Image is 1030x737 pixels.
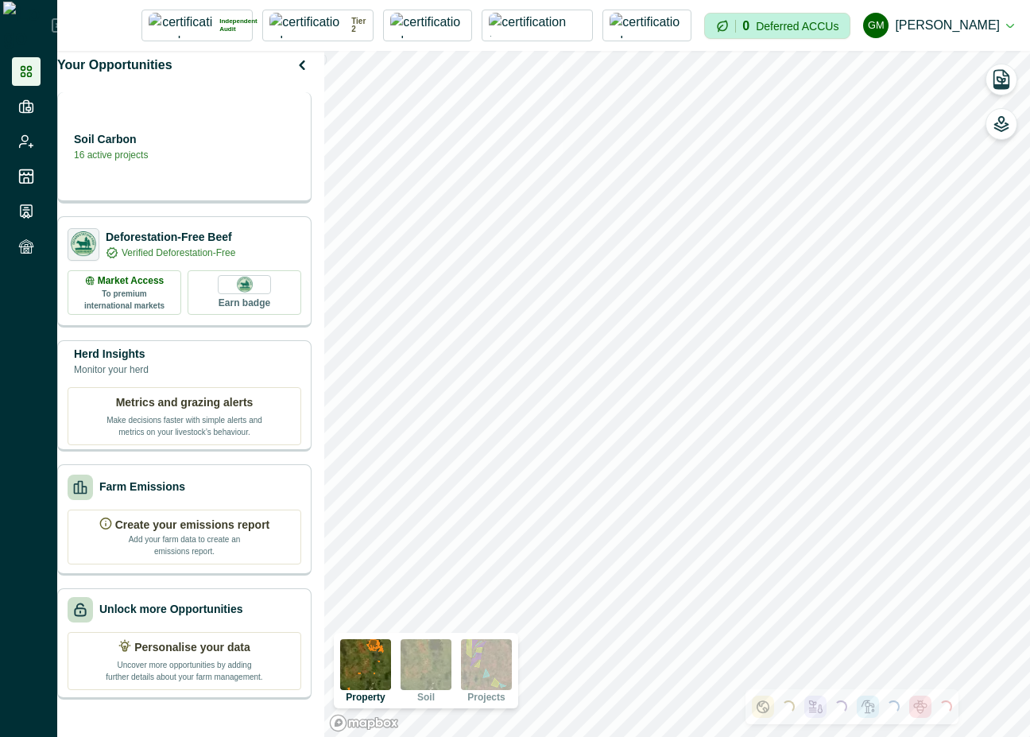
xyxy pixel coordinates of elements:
[141,10,253,41] button: certification logoIndependent Audit
[219,294,270,310] p: Earn badge
[115,517,270,533] p: Create your emissions report
[340,639,391,690] img: property preview
[74,346,149,363] p: Herd Insights
[105,656,264,683] p: Uncover more opportunities by adding further details about your farm management.
[390,13,465,38] img: certification logo
[122,246,235,260] p: Verified Deforestation-Free
[149,13,213,38] img: certification logo
[417,692,435,702] p: Soil
[489,13,586,38] img: certification logo
[269,13,345,38] img: certification logo
[74,148,148,162] p: 16 active projects
[461,639,512,690] img: projects preview
[863,6,1014,45] button: Gayathri Menakath[PERSON_NAME]
[78,288,171,312] p: To premium international markets
[125,533,244,557] p: Add your farm data to create an emissions report.
[401,639,451,690] img: soil preview
[106,229,235,246] p: Deforestation-Free Beef
[98,273,165,288] p: Market Access
[74,363,149,377] p: Monitor your herd
[99,601,242,618] p: Unlock more Opportunities
[116,394,254,411] p: Metrics and grazing alerts
[134,639,250,656] p: Personalise your data
[105,411,264,438] p: Make decisions faster with simple alerts and metrics on your livestock’s behaviour.
[68,229,99,259] img: certification logo
[99,479,185,495] p: Farm Emissions
[610,13,684,38] img: certification logo
[74,131,148,148] p: Soil Carbon
[57,56,172,75] p: Your Opportunities
[3,2,52,49] img: Logo
[742,20,749,33] p: 0
[756,20,838,32] p: Deferred ACCUs
[467,692,505,702] p: Projects
[219,17,257,33] p: Independent Audit
[329,714,399,732] a: Mapbox logo
[351,17,366,33] p: Tier 2
[235,275,254,294] img: DFB badge
[346,692,385,702] p: Property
